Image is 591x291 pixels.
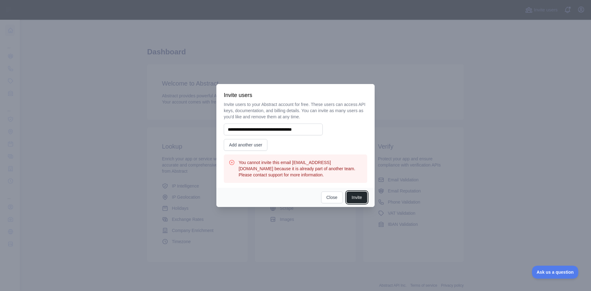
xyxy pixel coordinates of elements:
h3: You cannot invite this email [EMAIL_ADDRESS][DOMAIN_NAME] because it is already part of another t... [239,159,362,178]
h3: Invite users [224,91,367,99]
button: Close [321,192,343,203]
button: Invite [347,192,367,203]
p: Invite users to your Abstract account for free. These users can access API keys, documentation, a... [224,101,367,120]
iframe: Toggle Customer Support [532,266,579,279]
button: Add another user [224,139,267,151]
